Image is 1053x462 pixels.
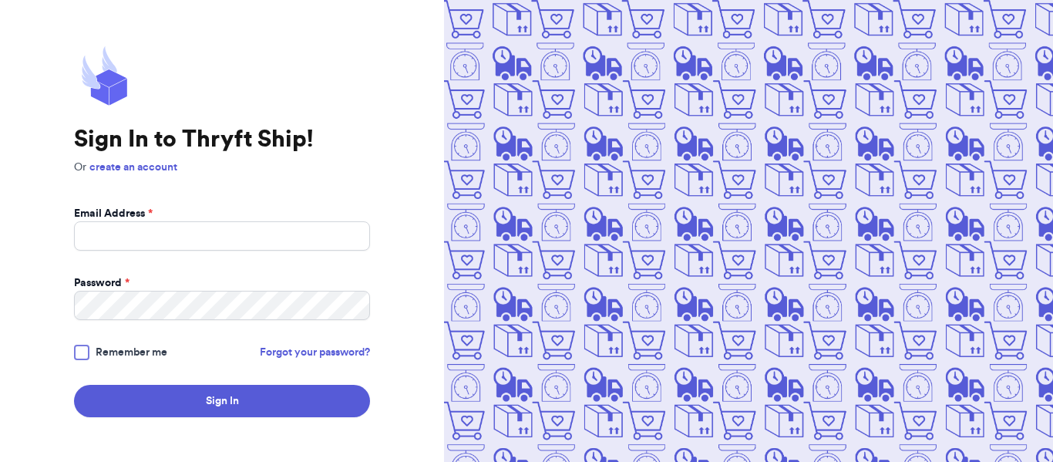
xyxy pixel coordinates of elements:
[96,345,167,360] span: Remember me
[89,162,177,173] a: create an account
[74,126,370,153] h1: Sign In to Thryft Ship!
[260,345,370,360] a: Forgot your password?
[74,206,153,221] label: Email Address
[74,160,370,175] p: Or
[74,385,370,417] button: Sign In
[74,275,130,291] label: Password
